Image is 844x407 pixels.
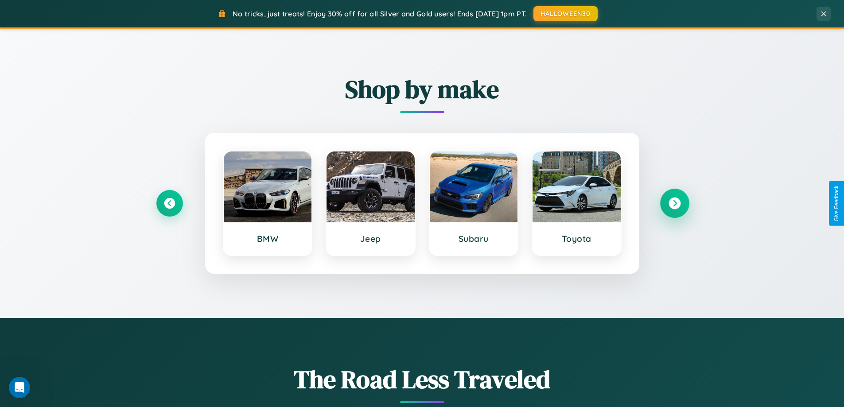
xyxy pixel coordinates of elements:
button: HALLOWEEN30 [533,6,598,21]
div: Give Feedback [833,186,840,221]
span: No tricks, just treats! Enjoy 30% off for all Silver and Gold users! Ends [DATE] 1pm PT. [233,9,527,18]
iframe: Intercom live chat [9,377,30,398]
h3: Subaru [439,233,509,244]
h2: Shop by make [156,72,688,106]
h3: Jeep [335,233,406,244]
h1: The Road Less Traveled [156,362,688,396]
h3: Toyota [541,233,612,244]
h3: BMW [233,233,303,244]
